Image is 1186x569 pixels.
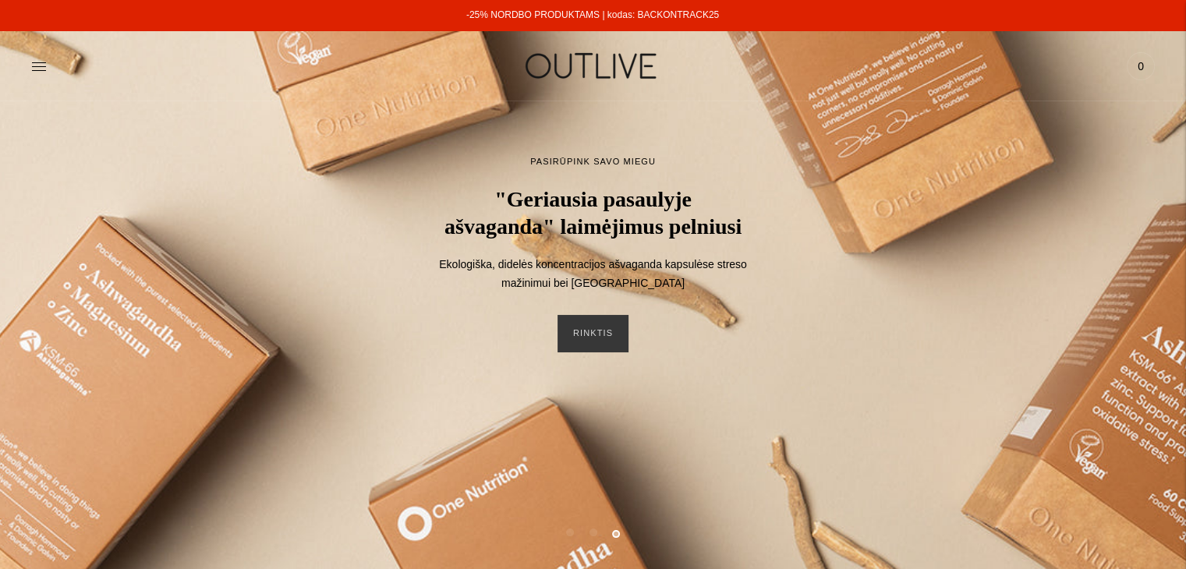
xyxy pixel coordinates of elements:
button: Move carousel to slide 1 [566,528,574,536]
button: Move carousel to slide 3 [612,530,620,538]
a: 0 [1127,49,1155,83]
h2: PASIRŪPINK SAVO MIEGU [530,154,656,170]
a: -25% NORDBO PRODUKTAMS | kodas: BACKONTRACK25 [466,9,719,20]
span: 0 [1130,55,1152,77]
img: OUTLIVE [495,39,690,93]
a: RINKTIS [558,315,628,352]
p: Ekologiška, didelės koncentracijos ašvaganda kapsulėse streso mažinimui bei [GEOGRAPHIC_DATA] [437,256,749,293]
h2: "Geriausia pasaulyje ašvaganda" laimėjimus pelniusi [437,186,749,240]
button: Move carousel to slide 2 [589,528,597,536]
